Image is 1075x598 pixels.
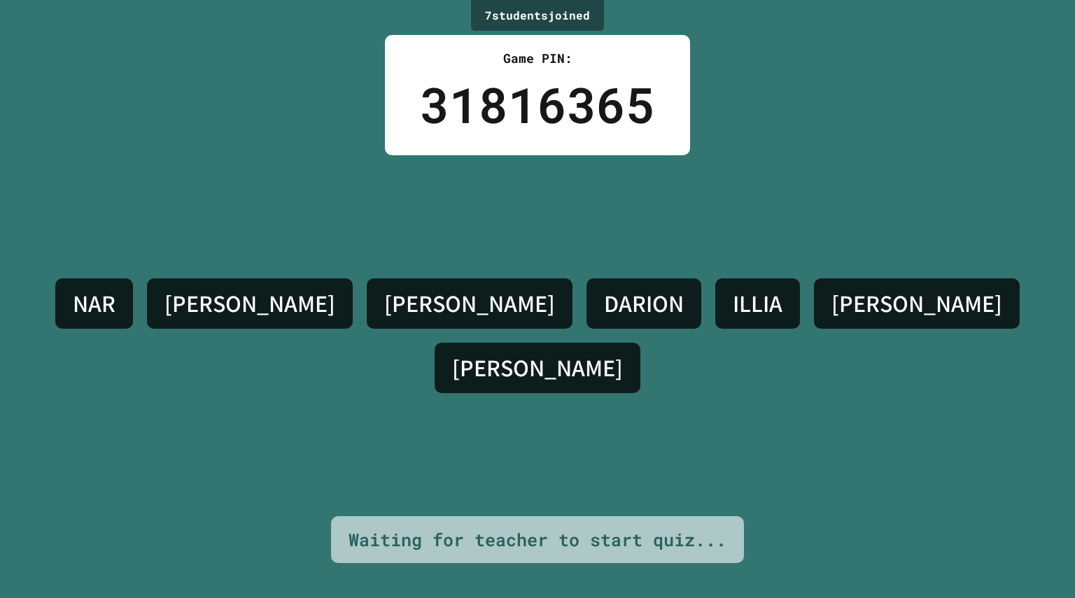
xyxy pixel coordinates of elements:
[164,289,335,318] h4: [PERSON_NAME]
[384,289,555,318] h4: [PERSON_NAME]
[831,289,1002,318] h4: [PERSON_NAME]
[349,527,726,553] div: Waiting for teacher to start quiz...
[420,49,655,68] div: Game PIN:
[420,68,655,141] div: 31816365
[733,289,782,318] h4: ILLIA
[452,353,623,383] h4: [PERSON_NAME]
[73,289,115,318] h4: NAR
[604,289,684,318] h4: DARION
